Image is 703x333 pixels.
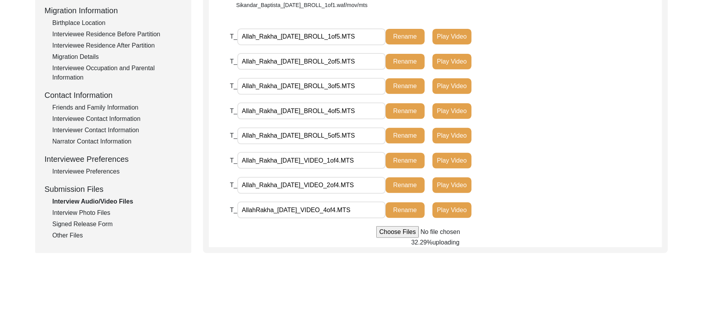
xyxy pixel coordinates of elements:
[52,41,182,50] div: Interviewee Residence After Partition
[52,167,182,176] div: Interviewee Preferences
[432,177,472,193] button: Play Video
[386,54,425,69] button: Rename
[432,103,472,119] button: Play Video
[230,83,237,89] span: T_
[432,153,472,168] button: Play Video
[230,182,237,188] span: T_
[432,78,472,94] button: Play Video
[386,202,425,218] button: Rename
[230,33,237,40] span: T_
[432,202,472,218] button: Play Video
[52,231,182,240] div: Other Files
[432,54,472,69] button: Play Video
[52,30,182,39] div: Interviewee Residence Before Partition
[411,239,432,246] span: 32.29%
[386,153,425,168] button: Rename
[386,103,425,119] button: Rename
[52,220,182,229] div: Signed Release Form
[52,137,182,146] div: Narrator Contact Information
[230,207,237,213] span: T_
[386,128,425,143] button: Rename
[52,114,182,124] div: Interviewee Contact Information
[386,177,425,193] button: Rename
[230,58,237,65] span: T_
[52,52,182,62] div: Migration Details
[52,208,182,218] div: Interview Photo Files
[386,78,425,94] button: Rename
[432,29,472,44] button: Play Video
[44,5,182,16] div: Migration Information
[44,153,182,165] div: Interviewee Preferences
[52,126,182,135] div: Interviewer Contact Information
[230,132,237,139] span: T_
[432,239,459,246] span: uploading
[386,29,425,44] button: Rename
[52,197,182,206] div: Interview Audio/Video Files
[52,103,182,112] div: Friends and Family Information
[230,108,237,114] span: T_
[52,64,182,82] div: Interviewee Occupation and Parental Information
[44,183,182,195] div: Submission Files
[432,128,472,143] button: Play Video
[44,89,182,101] div: Contact Information
[230,157,237,164] span: T_
[52,18,182,28] div: Birthplace Location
